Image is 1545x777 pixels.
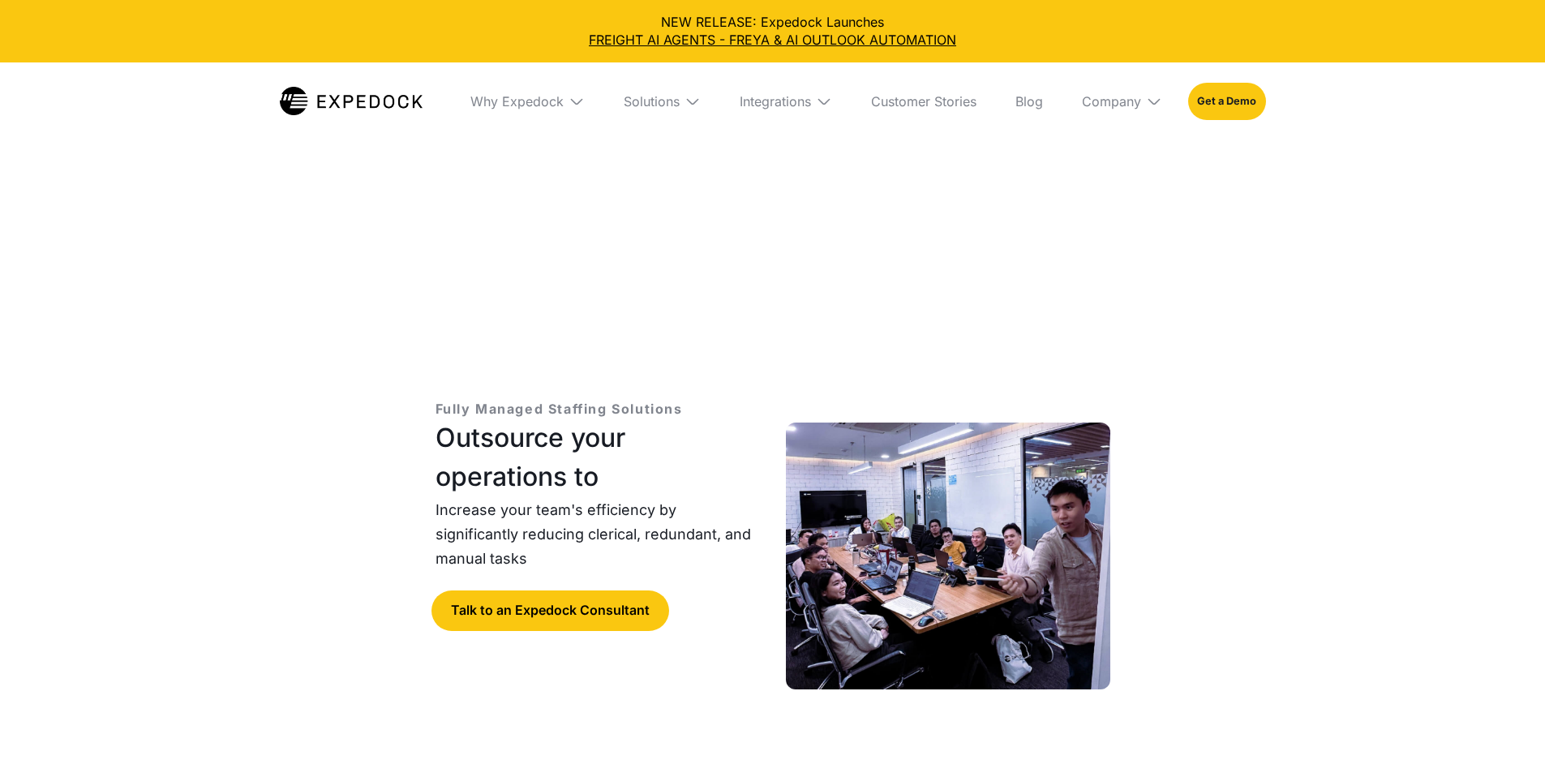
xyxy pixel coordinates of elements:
[1082,93,1141,109] div: Company
[1188,83,1265,120] a: Get a Demo
[436,498,760,571] p: Increase your team's efficiency by significantly reducing clerical, redundant, and manual tasks
[13,31,1532,49] a: FREIGHT AI AGENTS - FREYA & AI OUTLOOK AUTOMATION
[858,62,989,140] a: Customer Stories
[436,419,760,496] h1: Outsource your operations to
[1002,62,1056,140] a: Blog
[470,93,564,109] div: Why Expedock
[436,399,683,419] p: Fully Managed Staffing Solutions
[740,93,811,109] div: Integrations
[431,590,669,631] a: Talk to an Expedock Consultant
[624,93,680,109] div: Solutions
[13,13,1532,49] div: NEW RELEASE: Expedock Launches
